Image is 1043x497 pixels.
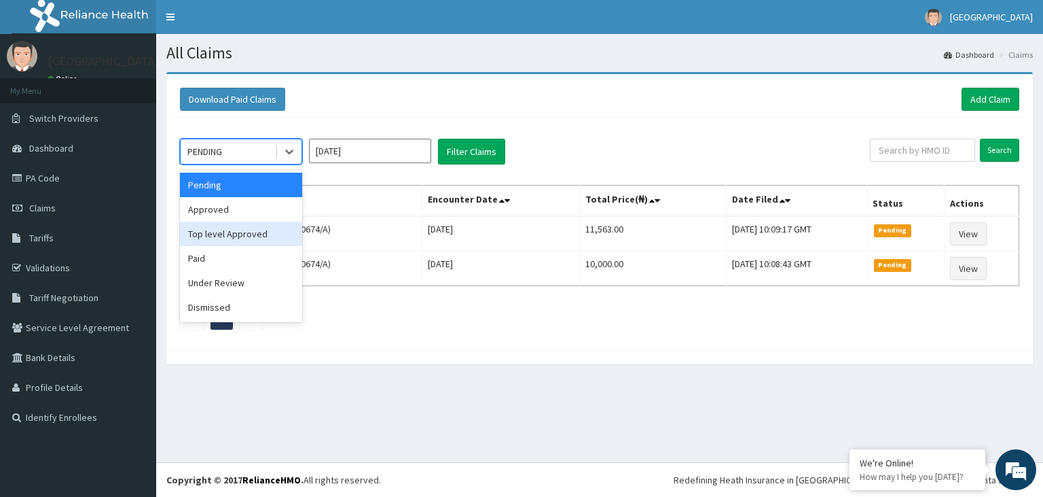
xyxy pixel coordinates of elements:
img: User Image [7,41,37,71]
button: Download Paid Claims [180,88,285,111]
button: Filter Claims [438,139,505,165]
p: [GEOGRAPHIC_DATA] [48,55,160,67]
th: Total Price(₦) [580,186,726,217]
div: PENDING [187,145,222,158]
a: Online [48,74,80,84]
span: [GEOGRAPHIC_DATA] [950,11,1033,23]
a: View [950,257,987,280]
span: Tariffs [29,232,54,244]
td: [DATE] 10:09:17 GMT [726,216,866,252]
li: Claims [995,49,1033,61]
footer: All rights reserved. [156,462,1043,497]
strong: Copyright © 2017 . [166,474,304,486]
th: Actions [945,186,1019,217]
input: Search by HMO ID [870,139,975,162]
a: Add Claim [962,88,1019,111]
th: Encounter Date [422,186,580,217]
td: 11,563.00 [580,216,726,252]
div: We're Online! [860,457,975,469]
div: Dismissed [180,295,302,320]
td: [DATE] [422,252,580,286]
span: Switch Providers [29,112,98,124]
td: [DATE] [422,216,580,252]
p: How may I help you today? [860,471,975,483]
span: Pending [874,259,911,271]
th: Status [867,186,945,217]
a: Dashboard [944,49,994,61]
div: Under Review [180,271,302,295]
h1: All Claims [166,44,1033,62]
span: Pending [874,224,911,237]
div: Redefining Heath Insurance in [GEOGRAPHIC_DATA] using Telemedicine and Data Science! [674,473,1033,487]
input: Search [980,139,1019,162]
span: Claims [29,202,56,214]
td: 10,000.00 [580,252,726,286]
span: Tariff Negotiation [29,292,98,304]
input: Select Month and Year [309,139,431,163]
a: View [950,222,987,245]
img: User Image [925,9,942,26]
span: Dashboard [29,142,73,154]
td: [DATE] 10:08:43 GMT [726,252,866,286]
div: Pending [180,173,302,197]
div: Approved [180,197,302,222]
th: Date Filed [726,186,866,217]
a: RelianceHMO [242,474,301,486]
div: Paid [180,246,302,271]
div: Top level Approved [180,222,302,246]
